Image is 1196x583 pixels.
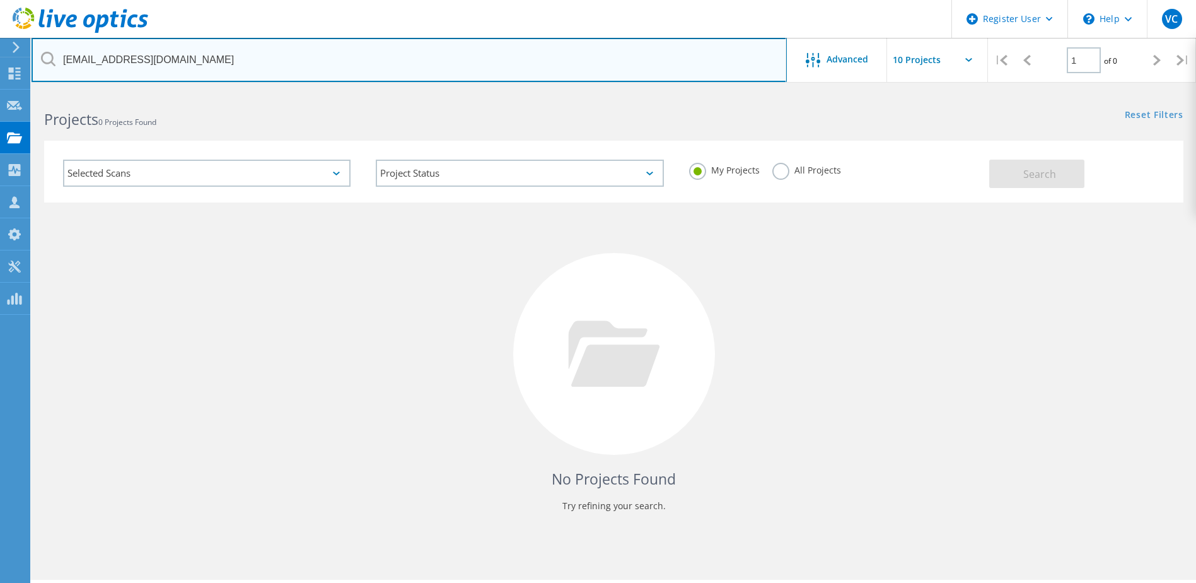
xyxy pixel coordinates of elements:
span: 0 Projects Found [98,117,156,127]
div: | [988,38,1014,83]
label: My Projects [689,163,760,175]
a: Reset Filters [1125,110,1183,121]
span: Advanced [827,55,868,64]
label: All Projects [772,163,841,175]
svg: \n [1083,13,1094,25]
div: | [1170,38,1196,83]
span: Search [1023,167,1056,181]
input: Search projects by name, owner, ID, company, etc [32,38,787,82]
div: Selected Scans [63,160,351,187]
span: of 0 [1104,56,1117,66]
button: Search [989,160,1084,188]
b: Projects [44,109,98,129]
p: Try refining your search. [57,496,1171,516]
span: VC [1165,14,1178,24]
div: Project Status [376,160,663,187]
a: Live Optics Dashboard [13,26,148,35]
h4: No Projects Found [57,469,1171,490]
